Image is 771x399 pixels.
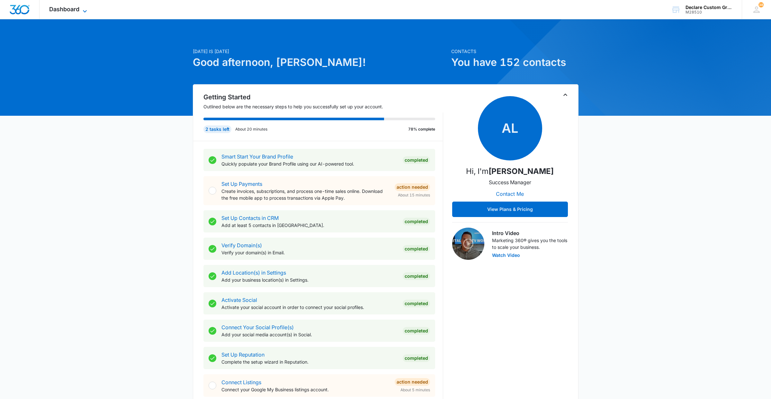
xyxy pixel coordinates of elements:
[221,379,261,385] a: Connect Listings
[221,297,257,303] a: Activate Social
[408,126,435,132] p: 78% complete
[452,202,568,217] button: View Plans & Pricing
[403,218,430,225] div: Completed
[758,2,764,7] div: notifications count
[561,91,569,99] button: Toggle Collapse
[398,192,430,198] span: About 15 minutes
[686,5,732,10] div: account name
[403,300,430,307] div: Completed
[395,183,430,191] div: Action Needed
[489,167,554,176] strong: [PERSON_NAME]
[686,10,732,14] div: account id
[49,6,79,13] span: Dashboard
[193,55,447,70] h1: Good afternoon, [PERSON_NAME]!
[403,272,430,280] div: Completed
[492,237,568,250] p: Marketing 360® gives you the tools to scale your business.
[221,386,390,393] p: Connect your Google My Business listings account.
[403,156,430,164] div: Completed
[221,160,398,167] p: Quickly populate your Brand Profile using our AI-powered tool.
[221,277,398,283] p: Add your business location(s) in Settings.
[203,92,443,102] h2: Getting Started
[221,222,398,229] p: Add at least 5 contacts in [GEOGRAPHIC_DATA].
[395,378,430,386] div: Action Needed
[193,48,447,55] p: [DATE] is [DATE]
[221,358,398,365] p: Complete the setup wizard in Reputation.
[478,96,542,160] span: AL
[221,153,293,160] a: Smart Start Your Brand Profile
[492,229,568,237] h3: Intro Video
[221,351,264,358] a: Set Up Reputation
[203,103,443,110] p: Outlined below are the necessary steps to help you successfully set up your account.
[221,181,262,187] a: Set Up Payments
[451,48,578,55] p: Contacts
[403,327,430,335] div: Completed
[221,269,286,276] a: Add Location(s) in Settings
[758,2,764,7] span: 38
[403,354,430,362] div: Completed
[466,166,554,177] p: Hi, I'm
[492,253,520,258] button: Watch Video
[221,215,279,221] a: Set Up Contacts in CRM
[400,387,430,393] span: About 5 minutes
[221,249,398,256] p: Verify your domain(s) in Email.
[221,324,294,331] a: Connect Your Social Profile(s)
[221,331,398,338] p: Add your social media account(s) in Social.
[403,245,430,253] div: Completed
[489,186,530,202] button: Contact Me
[203,125,231,133] div: 2 tasks left
[221,304,398,311] p: Activate your social account in order to connect your social profiles.
[452,228,484,260] img: Intro Video
[451,55,578,70] h1: You have 152 contacts
[235,126,267,132] p: About 20 minutes
[221,188,390,201] p: Create invoices, subscriptions, and process one-time sales online. Download the free mobile app t...
[489,178,531,186] p: Success Manager
[221,242,262,249] a: Verify Domain(s)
